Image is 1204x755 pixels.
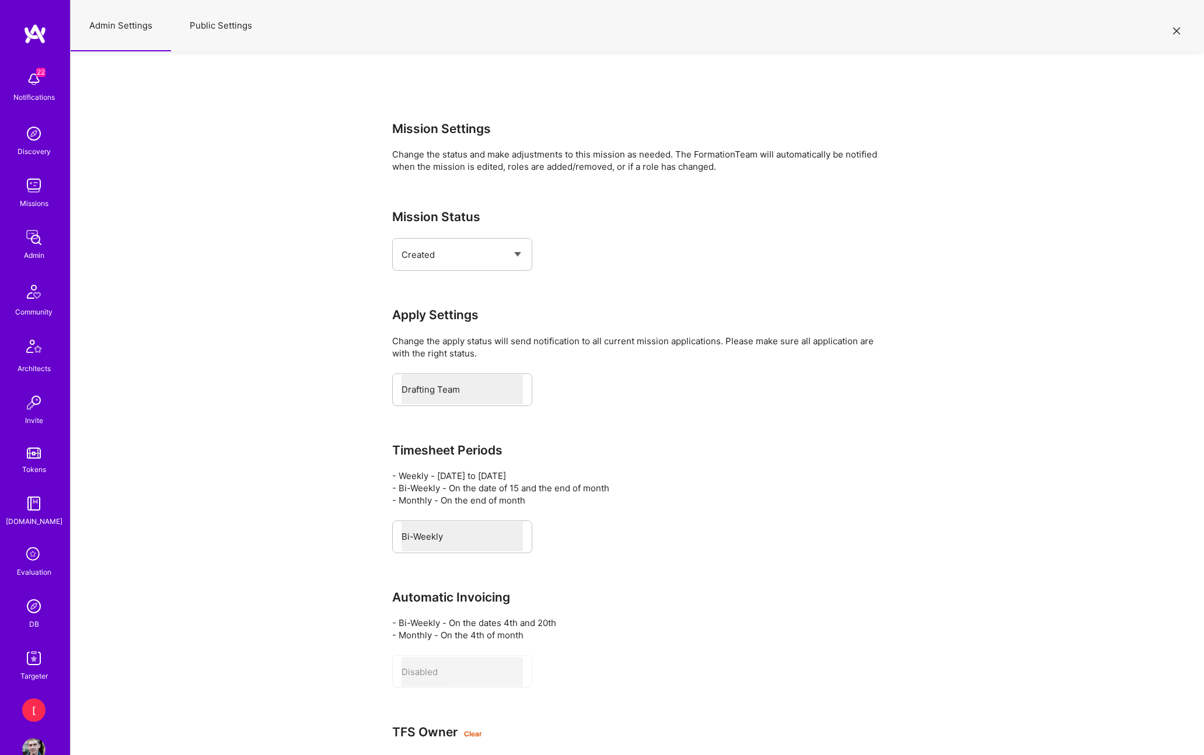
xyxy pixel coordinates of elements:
img: tokens [27,448,41,459]
div: Invite [25,414,43,427]
i: icon SelectionTeam [23,544,45,566]
img: discovery [22,122,46,145]
img: Architects [20,334,48,362]
span: 22 [36,68,46,77]
div: Architects [18,362,51,375]
img: Invite [22,391,46,414]
img: Community [20,278,48,306]
h3: TFS Owner [392,725,882,741]
p: - Weekly - [DATE] to [DATE] - Bi-Weekly - On the date of 15 and the end of month - Monthly - On t... [392,470,882,506]
div: Community [15,306,53,318]
img: logo [23,23,47,44]
img: admin teamwork [22,226,46,249]
h3: Apply Settings [392,307,882,322]
h3: Timesheet Periods [392,443,882,457]
div: Missions [20,197,48,209]
div: Change the apply status will send notification to all current mission applications. Please make s... [392,335,882,359]
h3: Automatic Invoicing [392,590,882,604]
div: Targeter [20,670,48,682]
div: Admin [24,249,44,261]
div: [DOMAIN_NAME] [6,515,62,527]
div: Evaluation [17,566,51,578]
img: guide book [22,492,46,515]
p: - Bi-Weekly - On the dates 4th and 20th - Monthly - On the 4th of month [392,617,882,641]
div: Tokens [22,463,46,476]
img: teamwork [22,174,46,197]
div: Discovery [18,145,51,158]
i: icon Close [1173,27,1180,34]
div: DB [29,618,39,630]
div: [ [22,698,46,722]
div: Change the status and make adjustments to this mission as needed. The FormationTeam will automati... [392,148,882,173]
img: bell [22,68,46,91]
img: Admin Search [22,595,46,618]
img: Skill Targeter [22,646,46,670]
div: Clear [464,726,482,741]
a: [ [19,698,48,722]
h3: Mission Settings [392,121,882,136]
h3: Mission Status [392,209,882,224]
div: Notifications [13,91,55,103]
